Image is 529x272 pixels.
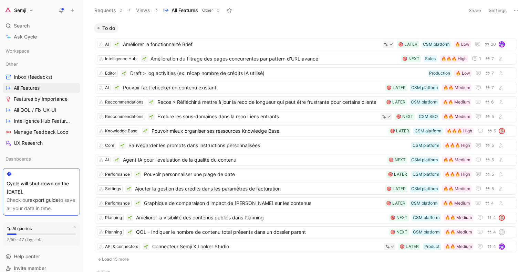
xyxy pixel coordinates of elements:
a: Intelligence Hub🌱Amélioration du filtrage des pages concurrentes par pattern d'URL avancé🔥🔥🔥 High... [95,53,517,65]
div: Product [424,243,439,250]
a: API & connectors🌱Connecteur Semji X Looker Studio🔥🔥 MediumProduct🎯 LATER4avatar [95,241,517,252]
div: 🎯 LATER [386,99,405,106]
button: Load 15 more [95,255,517,263]
a: Settings🌱Ajouter la gestion des crédits dans les paramètres de facturation🔥🔥 MediumCSM platform🎯 ... [95,183,517,195]
div: Help center [3,251,80,262]
img: avatar [499,129,504,133]
div: 🎯 LATER [386,84,406,91]
img: 🌱 [142,57,146,61]
span: Ajouter la gestion des crédits dans les paramètres de facturation [135,185,382,193]
div: 🔥🔥 Medium [443,156,470,163]
a: Performance🌱Pouvoir personnaliser une plage de date🔥🔥🔥 HighCSM platform🎯 LATER5 [95,168,517,180]
span: 4 [491,201,494,205]
div: CSM platform [411,185,438,192]
a: AI🌱Pouvoir fact-checker un contenu existant🔥🔥 MediumCSM platform🎯 LATER7 [95,82,517,94]
span: 5 [491,187,494,191]
a: Inbox (feedacks) [3,72,80,82]
span: 5 [491,143,494,148]
a: Editor🌱Draft > log activities (ex: récap nombre de crédits IA utilisé)🔥 LowProduction7 [95,67,517,79]
button: Views [133,5,153,15]
div: 🎯 LATER [398,41,417,48]
button: 7 [484,69,495,77]
div: 🌱 [148,99,155,106]
div: CSM platform [411,156,438,163]
button: 5 [486,127,497,135]
button: 4 [486,243,497,250]
span: Search [14,22,30,30]
a: Reccommendations🌱Exclure les sous-domaines dans la reco Liens entrants🔥🔥 MediumCSM SEO🎯 NEXT5 [95,111,517,122]
span: 5 [491,158,494,162]
a: Knowledge Base🌱Pouvoir mieux organiser ses ressources Knowledge Base🔥🔥🔥 HighCSM platform🎯 LATER5a... [95,125,517,137]
div: Production [429,70,450,77]
div: 🌱 [113,84,120,91]
span: 5 [491,172,494,176]
span: Features by Importance [14,96,68,102]
div: 🎯 NEXT [388,156,406,163]
div: 🔥 Low [455,41,469,48]
img: 🌱 [128,216,132,220]
a: Ask Cycle [3,32,80,42]
img: Semji [4,7,11,14]
div: Intelligence Hub [105,55,136,62]
span: Agent IA pour l'évaluation de la qualité du contenu [123,156,384,164]
button: 20 [483,41,497,48]
img: 🌱 [120,143,124,148]
span: 20 [491,42,496,46]
div: 🎯 LATER [386,200,405,207]
div: Reccommendations [105,99,143,106]
button: 4 [486,228,497,236]
a: UX Research [3,138,80,148]
span: To do [102,25,115,32]
div: 🌱 [125,185,132,192]
div: CSM platform [413,229,439,236]
div: Dashboards [3,154,80,166]
a: export guide [30,197,59,203]
div: CSM platform [411,99,437,106]
button: To do [94,23,118,33]
span: 4 [493,216,496,220]
div: 🎯 NEXT [390,229,407,236]
div: 🔥🔥 Medium [443,113,470,120]
span: Amélioration du filtrage des pages concurrentes par pattern d'URL avancé [151,55,398,63]
span: Améliorer la fonctionnalité Brief [123,40,380,48]
button: 4 [484,199,495,207]
a: AI🌱Améliorer la fonctionnalité Brief🔥 LowCSM platform🎯 LATER20avatar [95,39,517,50]
div: 🔥🔥🔥 High [441,55,467,62]
div: CSM platform [415,128,441,134]
div: f [499,230,504,235]
div: Planning [105,229,122,236]
div: 🌱 [113,41,120,48]
div: Core [105,142,114,149]
div: Performance [105,200,130,207]
button: 5 [484,113,495,120]
span: Help center [14,253,40,259]
button: SemjiSemji [3,6,35,15]
span: All Features [14,85,40,91]
div: 🔥🔥 Medium [443,84,470,91]
div: CSM platform [411,200,437,207]
div: 🌱 [134,200,141,207]
img: 🌱 [128,230,132,234]
div: Performance [105,171,130,178]
div: 🎯 LATER [390,128,409,134]
div: Reccommendations [105,113,143,120]
div: Knowledge Base [105,128,137,134]
span: 7 [491,86,494,90]
button: 6 [484,98,495,106]
button: 4 [486,214,497,221]
div: 🎯 LATER [388,171,407,178]
a: All Features [3,83,80,93]
div: 🎯 NEXT [396,113,413,120]
img: 🌱 [136,172,140,176]
span: Manage Feedback Loop [14,129,69,135]
div: CSM platform [411,84,438,91]
a: Intelligence Hub Features [3,116,80,126]
img: 🌱 [149,100,153,104]
span: All Features [172,7,198,14]
a: Planning🌱QOL - Indiquer le nombre de contenu total présents dans un dossier parent🔥🔥 MediumCSM pl... [95,226,517,238]
span: Améliorer la visibilité des contenus publiés dans Planning [136,214,386,222]
span: Connecteur Semji X Looker Studio [152,242,381,251]
div: AI [105,84,109,91]
a: Manage Feedback Loop [3,127,80,137]
div: 🌱 [113,156,120,163]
